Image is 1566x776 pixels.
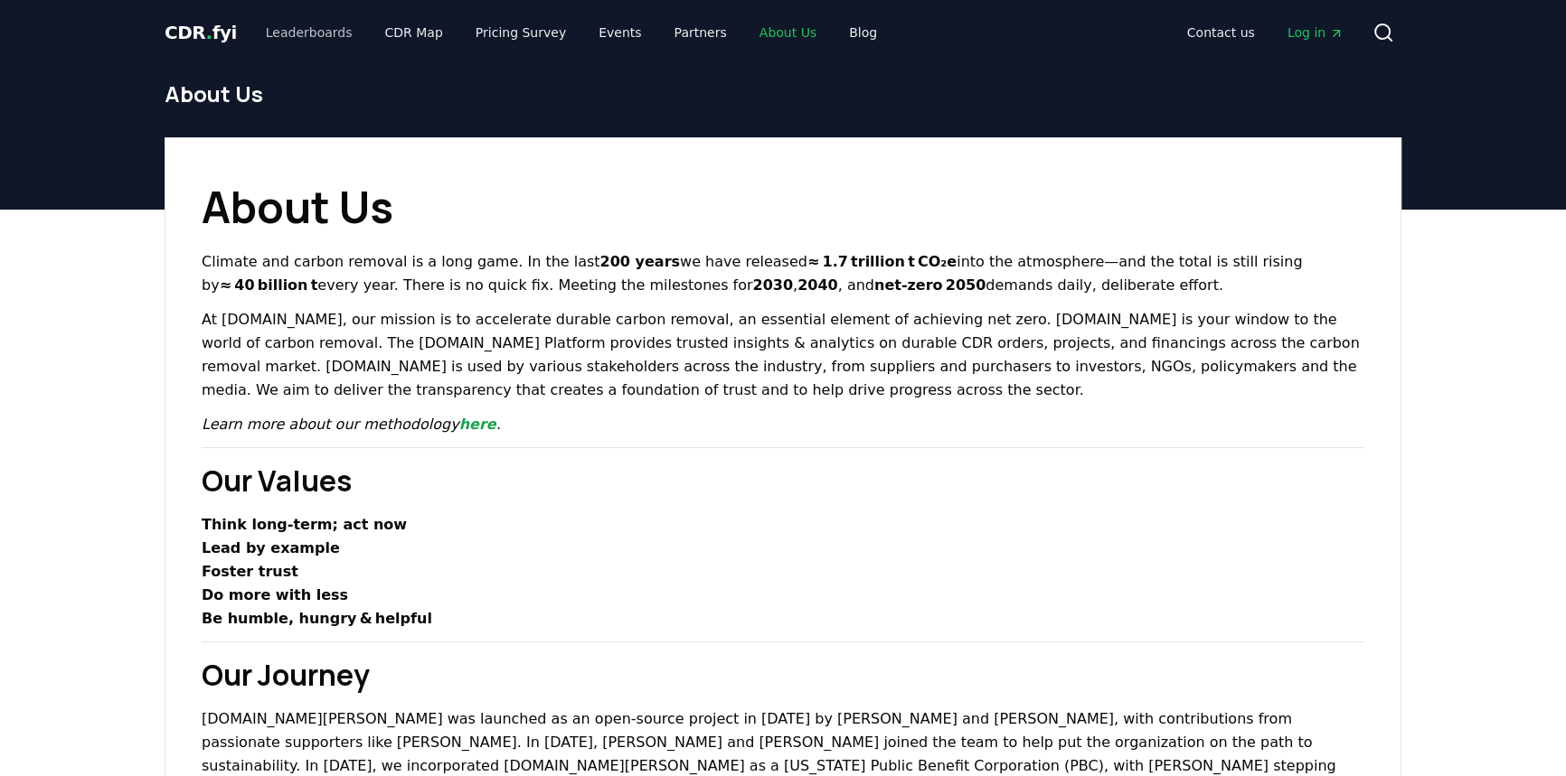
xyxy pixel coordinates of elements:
span: . [206,22,212,43]
strong: Be humble, hungry & helpful [202,610,432,627]
h1: About Us [165,79,1401,108]
em: Learn more about our methodology . [202,416,501,433]
a: Pricing Survey [461,16,580,49]
strong: Lead by example [202,539,340,556]
nav: Main [251,16,891,49]
a: CDR Map [371,16,458,49]
strong: 2040 [797,276,838,294]
strong: ≈ 40 billion t [220,276,318,294]
a: Contact us [1173,16,1269,49]
strong: Do more with less [202,586,348,603]
strong: Think long‑term; act now [202,516,407,533]
strong: ≈ 1.7 trillion t CO₂e [807,253,957,270]
h1: About Us [202,174,1364,239]
p: Climate and carbon removal is a long game. In the last we have released into the atmosphere—and t... [202,250,1364,297]
a: Log in [1273,16,1358,49]
a: Events [584,16,656,49]
h2: Our Values [202,459,1364,502]
p: At [DOMAIN_NAME], our mission is to accelerate durable carbon removal, an essential element of ac... [202,308,1364,402]
strong: 2030 [752,276,793,294]
a: CDR.fyi [165,20,237,45]
span: Log in [1288,23,1344,42]
a: Leaderboards [251,16,367,49]
a: here [459,416,496,433]
h2: Our Journey [202,653,1364,697]
a: About Us [745,16,831,49]
a: Partners [660,16,741,49]
strong: Foster trust [202,563,298,580]
strong: 200 years [600,253,680,270]
nav: Main [1173,16,1358,49]
span: CDR fyi [165,22,237,43]
a: Blog [835,16,891,49]
strong: net‑zero 2050 [874,276,986,294]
